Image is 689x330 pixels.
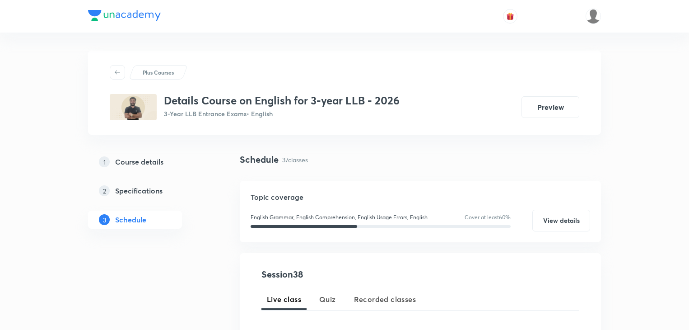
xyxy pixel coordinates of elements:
[88,10,161,21] img: Company Logo
[251,192,590,203] h5: Topic coverage
[282,155,308,165] p: 37 classes
[110,94,157,120] img: D8B93661-E61D-4802-9647-37907A377B45_plus.png
[99,214,110,225] p: 3
[521,96,579,118] button: Preview
[503,9,517,24] button: avatar
[143,68,174,76] p: Plus Courses
[251,213,439,222] p: English Grammar, English Comprehension, English Usage Errors, English Vocabulary
[164,109,400,118] p: 3-Year LLB Entrance Exams • English
[319,294,336,305] span: Quiz
[115,214,146,225] h5: Schedule
[240,153,279,166] h4: Schedule
[506,12,514,20] img: avatar
[99,185,110,196] p: 2
[465,213,511,222] p: Cover at least 60 %
[115,156,163,167] h5: Course details
[164,94,400,107] h3: Details Course on English for 3-year LLB - 2026
[261,268,426,281] h4: Session 38
[267,294,301,305] span: Live class
[99,156,110,167] p: 1
[88,10,161,23] a: Company Logo
[115,185,163,196] h5: Specifications
[88,153,211,171] a: 1Course details
[532,210,590,231] button: View details
[586,9,601,24] img: sejal
[88,182,211,200] a: 2Specifications
[354,294,416,305] span: Recorded classes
